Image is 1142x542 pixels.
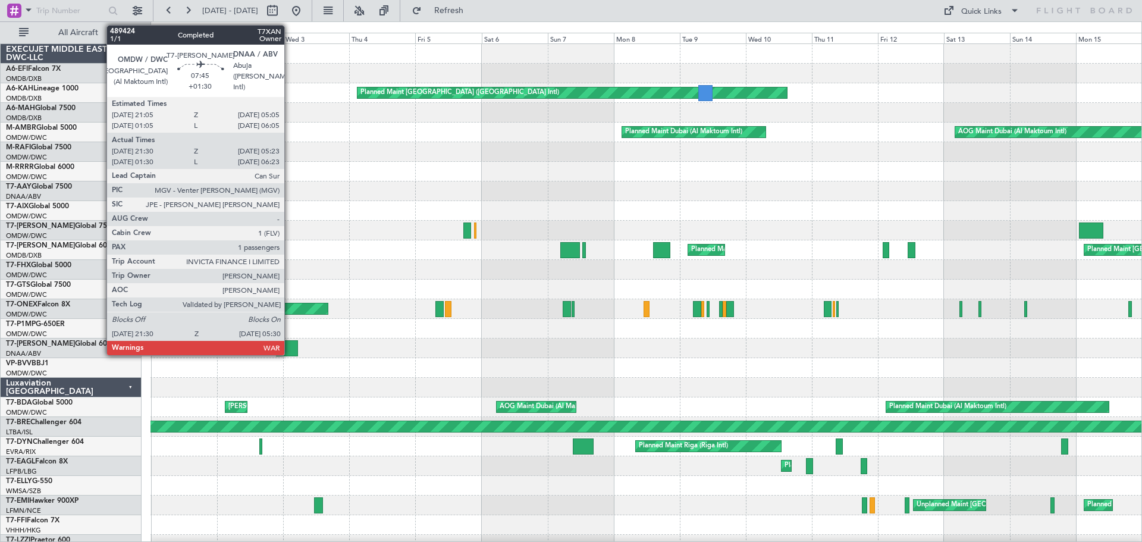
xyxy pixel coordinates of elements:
[6,164,74,171] a: M-RRRRGlobal 6000
[6,105,76,112] a: A6-MAHGlobal 7500
[482,33,548,43] div: Sat 6
[6,223,115,230] a: T7-[PERSON_NAME]Global 7500
[6,251,42,260] a: OMDB/DXB
[151,33,217,43] div: Mon 1
[6,467,37,476] a: LFPB/LBG
[6,321,36,328] span: T7-P1MP
[6,223,75,230] span: T7-[PERSON_NAME]
[958,123,1066,141] div: AOG Maint Dubai (Al Maktoum Intl)
[1010,33,1076,43] div: Sun 14
[36,2,105,20] input: Trip Number
[6,506,41,515] a: LFMN/NCE
[6,340,115,347] a: T7-[PERSON_NAME]Global 6000
[217,33,283,43] div: Tue 2
[13,23,129,42] button: All Aircraft
[360,84,559,102] div: Planned Maint [GEOGRAPHIC_DATA] ([GEOGRAPHIC_DATA] Intl)
[31,29,126,37] span: All Aircraft
[6,290,47,299] a: OMDW/DWC
[349,33,415,43] div: Thu 4
[6,114,42,123] a: OMDB/DXB
[878,33,944,43] div: Fri 12
[6,231,47,240] a: OMDW/DWC
[6,281,71,289] a: T7-GTSGlobal 7500
[6,360,49,367] a: VP-BVVBBJ1
[812,33,878,43] div: Thu 11
[6,497,29,505] span: T7-EMI
[6,321,65,328] a: T7-P1MPG-650ER
[6,487,41,496] a: WMSA/SZB
[691,241,890,259] div: Planned Maint [GEOGRAPHIC_DATA] ([GEOGRAPHIC_DATA] Intl)
[6,65,28,73] span: A6-EFI
[6,144,31,151] span: M-RAFI
[6,517,27,524] span: T7-FFI
[6,65,61,73] a: A6-EFIFalcon 7X
[6,203,69,210] a: T7-AIXGlobal 5000
[228,398,356,416] div: [PERSON_NAME] Dubai (Al Maktoum Intl)
[6,271,47,280] a: OMDW/DWC
[6,458,68,465] a: T7-EAGLFalcon 8X
[6,85,79,92] a: A6-KAHLineage 1000
[6,153,47,162] a: OMDW/DWC
[500,398,608,416] div: AOG Maint Dubai (Al Maktoum Intl)
[937,1,1025,20] button: Quick Links
[6,183,32,190] span: T7-AAY
[6,301,70,308] a: T7-ONEXFalcon 8X
[6,94,42,103] a: OMDB/DXB
[6,105,35,112] span: A6-MAH
[625,123,742,141] div: Planned Maint Dubai (Al Maktoum Intl)
[6,124,77,131] a: M-AMBRGlobal 5000
[202,5,258,16] span: [DATE] - [DATE]
[6,133,47,142] a: OMDW/DWC
[6,144,71,151] a: M-RAFIGlobal 7500
[6,399,73,406] a: T7-BDAGlobal 5000
[153,24,173,34] div: [DATE]
[6,369,47,378] a: OMDW/DWC
[6,497,79,505] a: T7-EMIHawker 900XP
[6,419,81,426] a: T7-BREChallenger 604
[6,173,47,181] a: OMDW/DWC
[746,33,812,43] div: Wed 10
[406,1,478,20] button: Refresh
[6,428,33,437] a: LTBA/ISL
[6,438,84,446] a: T7-DYNChallenger 604
[917,496,1112,514] div: Unplanned Maint [GEOGRAPHIC_DATA] ([GEOGRAPHIC_DATA])
[6,192,41,201] a: DNAA/ABV
[889,398,1006,416] div: Planned Maint Dubai (Al Maktoum Intl)
[6,517,59,524] a: T7-FFIFalcon 7X
[6,85,33,92] span: A6-KAH
[203,221,332,239] div: Planned Maint Miami (Miami International)
[6,399,32,406] span: T7-BDA
[639,437,728,455] div: Planned Maint Riga (Riga Intl)
[6,212,47,221] a: OMDW/DWC
[6,281,30,289] span: T7-GTS
[785,457,937,475] div: Planned Maint [US_STATE] ([GEOGRAPHIC_DATA])
[6,262,31,269] span: T7-FHX
[6,310,47,319] a: OMDW/DWC
[6,74,42,83] a: OMDB/DXB
[6,447,36,456] a: EVRA/RIX
[6,262,71,269] a: T7-FHXGlobal 5000
[548,33,614,43] div: Sun 7
[6,419,30,426] span: T7-BRE
[6,349,41,358] a: DNAA/ABV
[1076,33,1142,43] div: Mon 15
[944,33,1010,43] div: Sat 13
[415,33,481,43] div: Fri 5
[6,526,41,535] a: VHHH/HKG
[6,330,47,339] a: OMDW/DWC
[6,478,32,485] span: T7-ELLY
[424,7,474,15] span: Refresh
[6,340,75,347] span: T7-[PERSON_NAME]
[6,360,32,367] span: VP-BVV
[6,242,75,249] span: T7-[PERSON_NAME]
[961,6,1002,18] div: Quick Links
[6,301,37,308] span: T7-ONEX
[283,33,349,43] div: Wed 3
[6,438,33,446] span: T7-DYN
[6,458,35,465] span: T7-EAGL
[6,183,72,190] a: T7-AAYGlobal 7500
[6,124,36,131] span: M-AMBR
[6,478,52,485] a: T7-ELLYG-550
[614,33,680,43] div: Mon 8
[6,242,115,249] a: T7-[PERSON_NAME]Global 6000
